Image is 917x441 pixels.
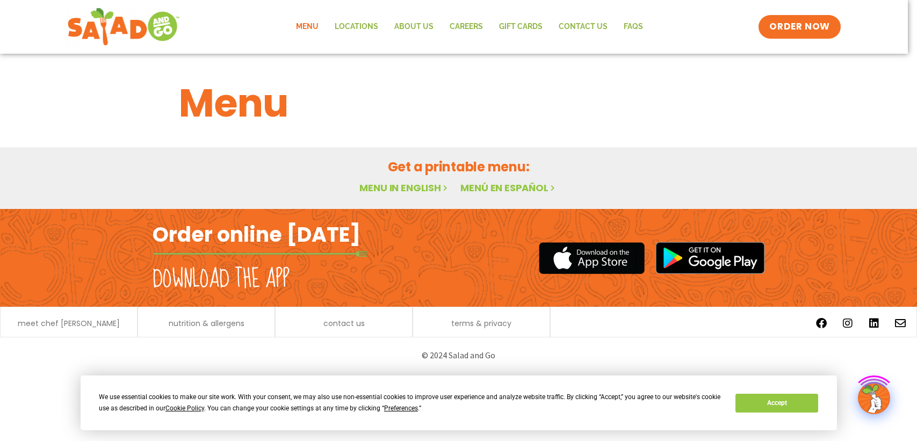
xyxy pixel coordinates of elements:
[179,74,739,132] h1: Menu
[451,320,511,327] a: terms & privacy
[165,404,204,412] span: Cookie Policy
[288,15,651,39] nav: Menu
[153,264,290,294] h2: Download the app
[759,15,840,39] a: ORDER NOW
[551,15,616,39] a: Contact Us
[735,394,818,413] button: Accept
[81,375,837,430] div: Cookie Consent Prompt
[153,251,367,257] img: fork
[99,392,723,414] div: We use essential cookies to make our site work. With your consent, we may also use non-essential ...
[359,181,450,194] a: Menu in English
[67,5,180,48] img: new-SAG-logo-768×292
[323,320,365,327] a: contact us
[288,15,327,39] a: Menu
[491,15,551,39] a: GIFT CARDS
[460,181,557,194] a: Menú en español
[158,348,760,363] p: © 2024 Salad and Go
[18,320,120,327] a: meet chef [PERSON_NAME]
[386,15,442,39] a: About Us
[539,241,645,276] img: appstore
[153,221,360,248] h2: Order online [DATE]
[384,404,418,412] span: Preferences
[179,157,739,176] h2: Get a printable menu:
[442,15,491,39] a: Careers
[327,15,386,39] a: Locations
[169,320,244,327] a: nutrition & allergens
[655,242,765,274] img: google_play
[769,20,829,33] span: ORDER NOW
[616,15,651,39] a: FAQs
